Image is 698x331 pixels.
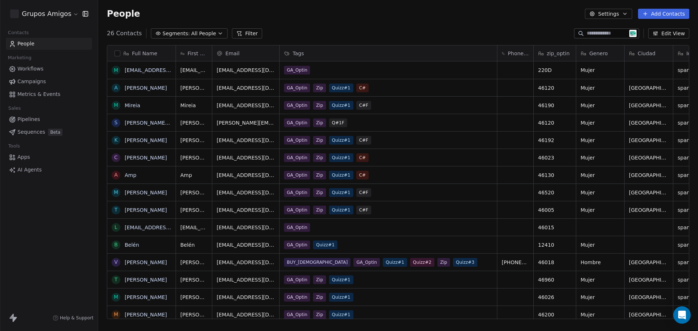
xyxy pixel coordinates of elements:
[313,171,326,179] span: Zip
[6,113,92,125] a: Pipelines
[284,223,310,232] span: GA_Optin
[538,171,571,179] span: 46130
[114,101,118,109] div: M
[313,101,326,110] span: Zip
[125,67,214,73] a: [EMAIL_ADDRESS][DOMAIN_NAME]
[180,206,208,214] span: [PERSON_NAME]
[313,136,326,145] span: Zip
[180,224,208,231] span: [EMAIL_ADDRESS][DOMAIN_NAME]
[356,84,369,92] span: C#
[125,312,167,318] a: [PERSON_NAME]
[125,172,136,178] a: Amp
[114,241,118,249] div: B
[313,188,326,197] span: Zip
[48,129,63,136] span: Beta
[17,166,42,174] span: AI Agents
[217,276,275,283] span: [EMAIL_ADDRESS][DOMAIN_NAME]
[313,153,326,162] span: Zip
[17,153,30,161] span: Apps
[648,28,689,39] button: Edit View
[284,136,310,145] span: GA_Optin
[581,311,620,318] span: Mujer
[625,45,673,61] div: Ciudad
[313,118,326,127] span: Zip
[638,9,689,19] button: Add Contacts
[125,85,167,91] a: [PERSON_NAME]
[538,311,571,318] span: 46200
[538,276,571,283] span: 46960
[6,151,92,163] a: Apps
[329,293,353,302] span: Quizz#1
[581,294,620,301] span: Mujer
[284,206,310,214] span: GA_Optin
[538,206,571,214] span: 46005
[17,116,40,123] span: Pipelines
[217,154,275,161] span: [EMAIL_ADDRESS][DOMAIN_NAME]
[17,128,45,136] span: Sequences
[5,52,35,63] span: Marketing
[629,137,669,144] span: [GEOGRAPHIC_DATA]
[581,171,620,179] span: Mujer
[125,120,256,126] a: [PERSON_NAME][EMAIL_ADDRESS][DOMAIN_NAME]
[17,78,46,85] span: Campaigns
[329,310,353,319] span: Quizz#1
[538,294,571,301] span: 46026
[410,258,434,267] span: Quizz#2
[217,189,275,196] span: [EMAIL_ADDRESS][DOMAIN_NAME]
[581,259,620,266] span: Hombre
[180,294,208,301] span: [PERSON_NAME]
[329,171,353,179] span: Quizz#1
[581,154,620,161] span: Mujer
[638,50,655,57] span: Ciudad
[313,275,326,284] span: Zip
[5,141,23,152] span: Tools
[581,276,620,283] span: Mujer
[581,189,620,196] span: Mujer
[313,310,326,319] span: Zip
[114,189,118,196] div: M
[5,103,24,114] span: Sales
[217,84,275,92] span: [EMAIL_ADDRESS][DOMAIN_NAME]
[125,190,167,195] a: [PERSON_NAME]
[107,29,142,38] span: 26 Contacts
[107,45,176,61] div: Full Name
[383,258,407,267] span: Quizz#1
[217,311,275,318] span: [EMAIL_ADDRESS][DOMAIN_NAME]
[6,88,92,100] a: Metrics & Events
[114,136,117,144] div: K
[132,50,157,57] span: Full Name
[217,66,275,74] span: [EMAIL_ADDRESS][DOMAIN_NAME]
[629,189,669,196] span: [GEOGRAPHIC_DATA]
[313,206,326,214] span: Zip
[212,45,279,61] div: Email
[180,241,208,249] span: Belén
[176,45,212,61] div: First Name
[581,119,620,126] span: Mujer
[180,276,208,283] span: [PERSON_NAME]
[180,102,208,109] span: Mireia
[538,66,571,74] span: 220D
[217,206,275,214] span: [EMAIL_ADDRESS][DOMAIN_NAME]
[5,27,32,38] span: Contacts
[284,84,310,92] span: GA_Optin
[629,154,669,161] span: [GEOGRAPHIC_DATA]
[125,259,167,265] a: [PERSON_NAME]
[534,45,576,61] div: zip_optin
[629,311,669,318] span: [GEOGRAPHIC_DATA]
[508,50,529,57] span: Phone Number
[589,50,608,57] span: Genero
[629,206,669,214] span: [GEOGRAPHIC_DATA]
[125,277,167,283] a: [PERSON_NAME]
[217,119,275,126] span: [PERSON_NAME][EMAIL_ADDRESS][DOMAIN_NAME]
[284,66,310,74] span: GA_Optin
[53,315,93,321] a: Help & Support
[284,310,310,319] span: GA_Optin
[217,102,275,109] span: [EMAIL_ADDRESS][DOMAIN_NAME]
[9,8,77,20] button: Grupos Amigos
[356,171,369,179] span: C#
[538,259,571,266] span: 46018
[217,171,275,179] span: [EMAIL_ADDRESS][DOMAIN_NAME]
[453,258,477,267] span: Quizz#3
[17,65,44,73] span: Workflows
[356,153,369,162] span: C#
